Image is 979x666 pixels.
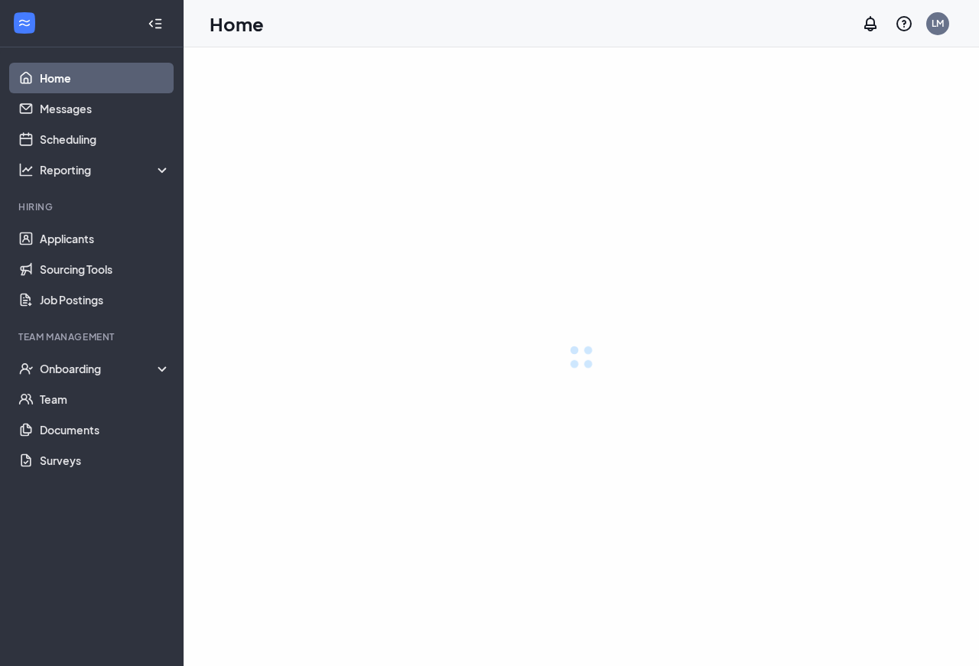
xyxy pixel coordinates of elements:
a: Job Postings [40,284,171,315]
svg: Notifications [861,15,880,33]
div: Onboarding [40,361,171,376]
div: Team Management [18,330,168,343]
svg: UserCheck [18,361,34,376]
a: Documents [40,414,171,445]
div: Hiring [18,200,168,213]
svg: Analysis [18,162,34,177]
a: Applicants [40,223,171,254]
a: Surveys [40,445,171,476]
a: Messages [40,93,171,124]
div: LM [932,17,944,30]
h1: Home [210,11,264,37]
div: Reporting [40,162,171,177]
svg: Collapse [148,16,163,31]
a: Team [40,384,171,414]
svg: QuestionInfo [895,15,913,33]
a: Scheduling [40,124,171,154]
svg: WorkstreamLogo [17,15,32,31]
a: Sourcing Tools [40,254,171,284]
a: Home [40,63,171,93]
